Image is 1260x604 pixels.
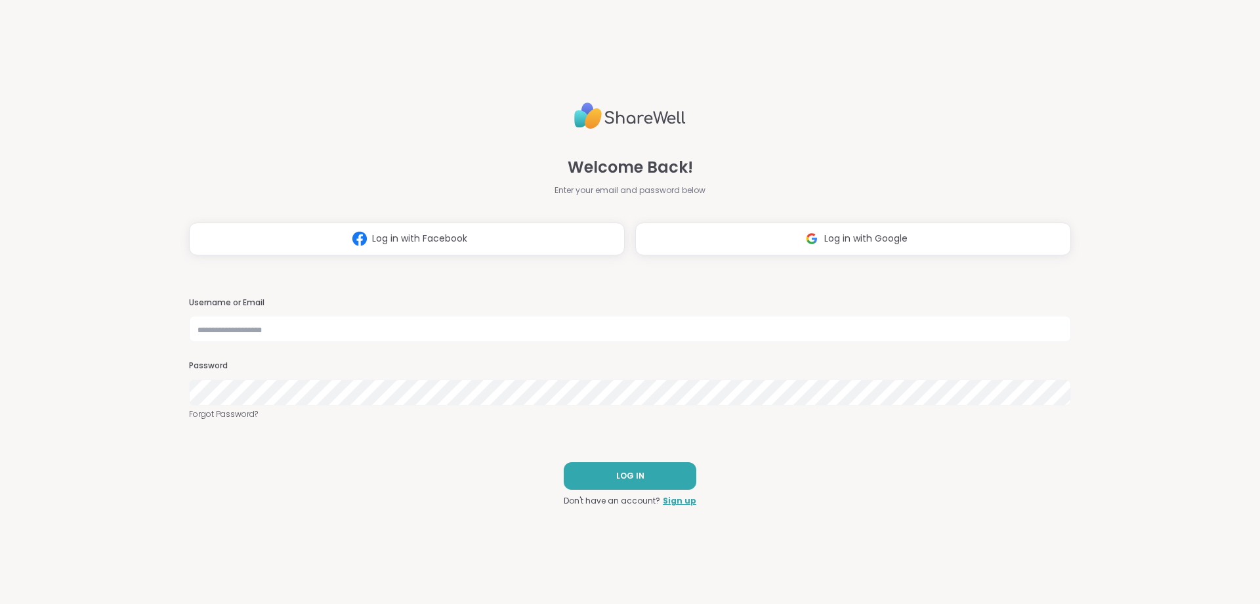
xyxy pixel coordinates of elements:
span: Welcome Back! [568,156,693,179]
a: Sign up [663,495,696,507]
img: ShareWell Logomark [347,226,372,251]
h3: Password [189,360,1071,372]
span: LOG IN [616,470,644,482]
a: Forgot Password? [189,408,1071,420]
img: ShareWell Logo [574,97,686,135]
span: Log in with Facebook [372,232,467,246]
h3: Username or Email [189,297,1071,309]
button: Log in with Google [635,223,1071,255]
img: ShareWell Logomark [799,226,824,251]
span: Enter your email and password below [555,184,705,196]
button: Log in with Facebook [189,223,625,255]
span: Log in with Google [824,232,908,246]
button: LOG IN [564,462,696,490]
span: Don't have an account? [564,495,660,507]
